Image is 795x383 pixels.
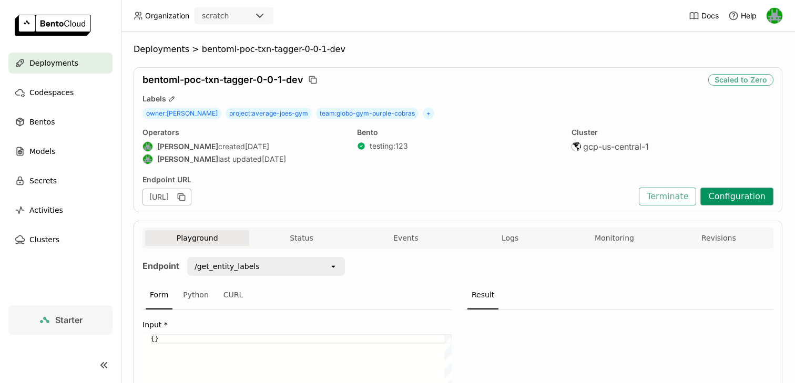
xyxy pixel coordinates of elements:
svg: open [329,262,338,271]
a: Starter [8,305,113,335]
a: Deployments [8,53,113,74]
div: Bento [357,128,559,137]
span: owner : [PERSON_NAME] [142,108,221,119]
a: Models [8,141,113,162]
div: Operators [142,128,344,137]
button: Playground [145,230,249,246]
input: Selected /get_entity_labels. [261,261,262,272]
span: Help [741,11,757,20]
a: Activities [8,200,113,221]
span: [DATE] [262,154,286,164]
button: Revisions [667,230,771,246]
span: Starter [55,315,83,325]
img: Sean Hickey [767,8,782,24]
div: Endpoint URL [142,175,634,184]
span: > [189,44,202,55]
span: Codespaces [29,86,74,99]
a: Codespaces [8,82,113,103]
span: bentoml-poc-txn-tagger-0-0-1-dev [202,44,345,55]
a: Docs [689,11,719,21]
span: bentoml-poc-txn-tagger-0-0-1-dev [142,74,303,86]
img: Sean Hickey [143,142,152,151]
span: Models [29,145,55,158]
div: Help [728,11,757,21]
strong: [PERSON_NAME] [157,154,218,164]
span: Deployments [134,44,189,55]
img: Sean Hickey [143,154,152,164]
div: last updated [142,154,344,164]
button: Events [354,230,458,246]
div: Form [146,281,172,309]
span: Bentos [29,116,55,128]
span: project : average-joes-gym [226,108,312,119]
div: Cluster [572,128,773,137]
button: Monitoring [562,230,666,246]
div: Scaled to Zero [708,74,773,86]
strong: [PERSON_NAME] [157,142,218,151]
a: Secrets [8,170,113,191]
span: gcp-us-central-1 [583,141,649,152]
button: Terminate [639,188,696,205]
span: Secrets [29,174,57,187]
nav: Breadcrumbs navigation [134,44,782,55]
button: Status [249,230,353,246]
a: testing:123 [370,141,408,151]
span: [DATE] [245,142,269,151]
img: logo [15,15,91,36]
span: Clusters [29,233,59,246]
div: Python [179,281,213,309]
span: + [423,108,434,119]
span: Activities [29,204,63,216]
div: Result [467,281,498,309]
label: Input * [142,320,452,329]
span: Docs [701,11,719,20]
a: Clusters [8,229,113,250]
span: Logs [502,233,518,243]
div: CURL [219,281,248,309]
span: team : globo-gym-purple-cobras [316,108,419,119]
input: Selected scratch. [230,11,231,22]
span: Deployments [29,57,78,69]
strong: Endpoint [142,261,179,271]
div: scratch [202,11,229,21]
span: Organization [145,11,189,20]
div: /get_entity_labels [195,261,260,272]
div: [URL] [142,189,191,205]
div: created [142,141,344,152]
a: Bentos [8,111,113,132]
div: Labels [142,94,773,103]
span: {} [151,335,158,343]
button: Configuration [700,188,773,205]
